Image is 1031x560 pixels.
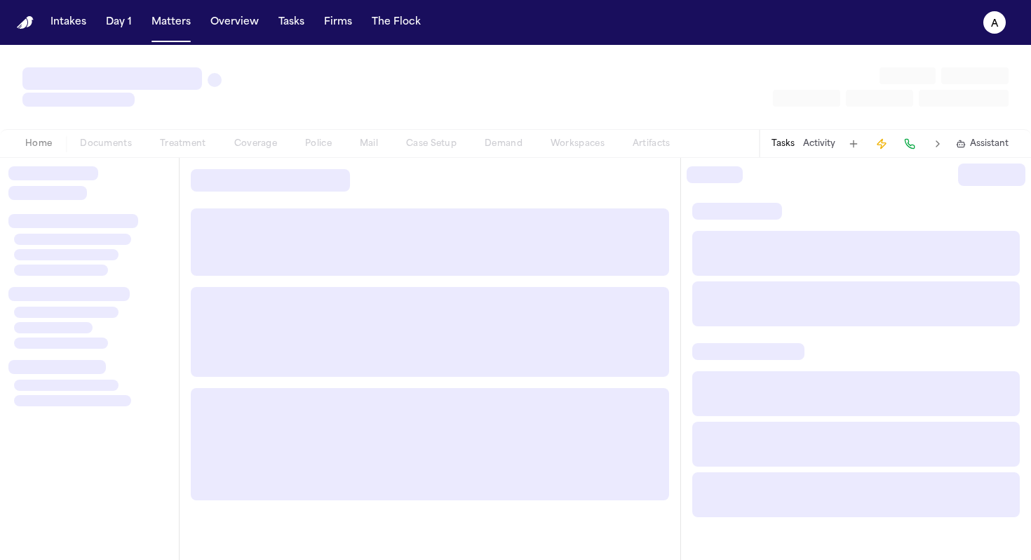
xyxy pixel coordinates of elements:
[318,10,358,35] button: Firms
[17,16,34,29] img: Finch Logo
[273,10,310,35] button: Tasks
[100,10,137,35] button: Day 1
[956,138,1009,149] button: Assistant
[771,138,795,149] button: Tasks
[970,138,1009,149] span: Assistant
[146,10,196,35] button: Matters
[205,10,264,35] button: Overview
[366,10,426,35] button: The Flock
[872,134,891,154] button: Create Immediate Task
[844,134,863,154] button: Add Task
[17,16,34,29] a: Home
[45,10,92,35] button: Intakes
[803,138,835,149] button: Activity
[900,134,919,154] button: Make a Call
